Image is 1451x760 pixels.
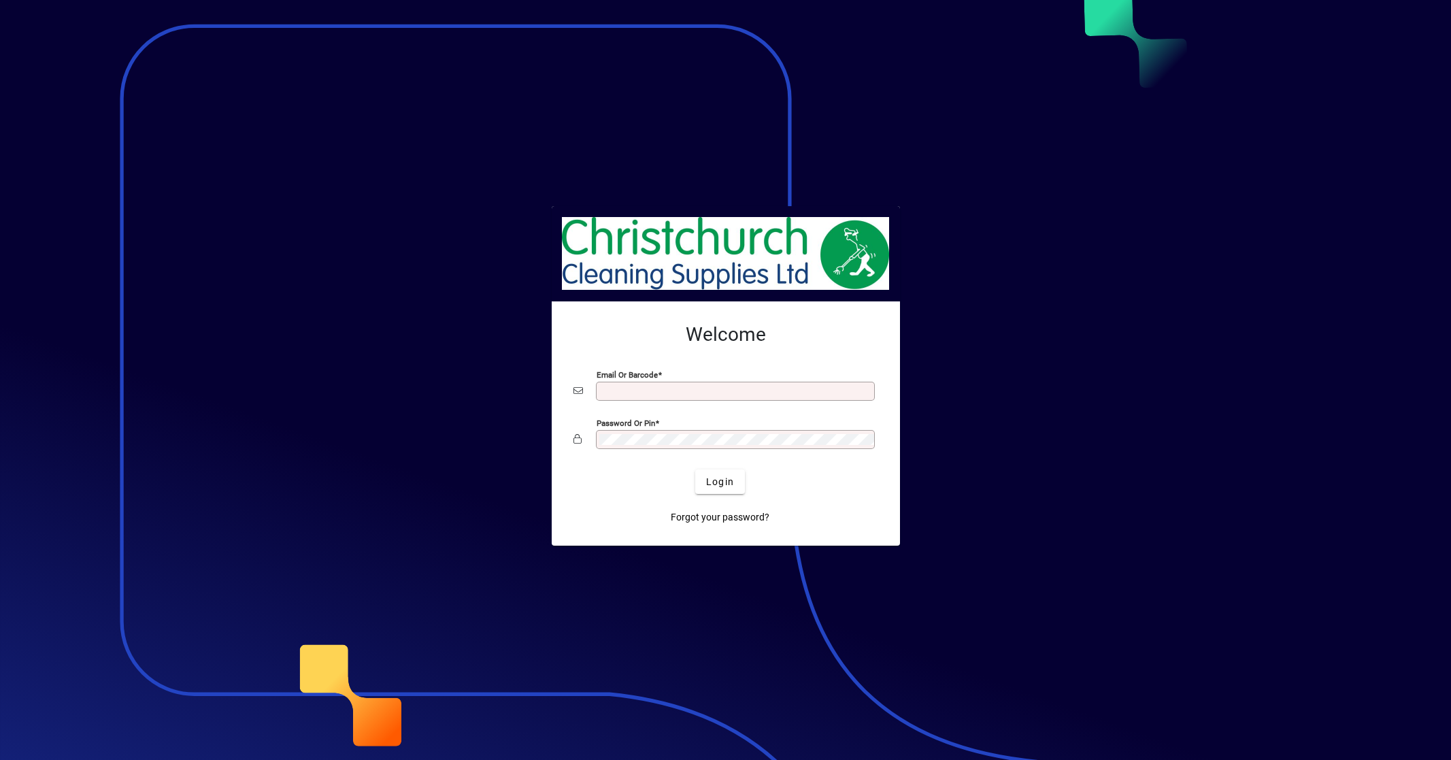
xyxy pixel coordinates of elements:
mat-label: Email or Barcode [597,370,658,380]
mat-label: Password or Pin [597,418,655,428]
a: Forgot your password? [665,505,775,529]
span: Login [706,475,734,489]
button: Login [695,469,745,494]
h2: Welcome [573,323,878,346]
span: Forgot your password? [671,510,769,525]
